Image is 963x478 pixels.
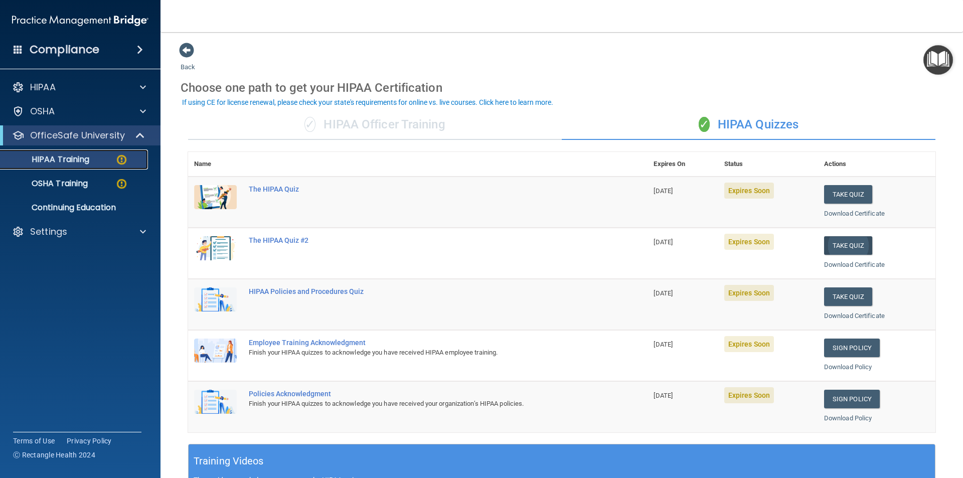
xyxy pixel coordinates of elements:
[824,363,872,371] a: Download Policy
[67,436,112,446] a: Privacy Policy
[824,287,872,306] button: Take Quiz
[654,341,673,348] span: [DATE]
[115,178,128,190] img: warning-circle.0cc9ac19.png
[30,81,56,93] p: HIPAA
[699,117,710,132] span: ✓
[182,99,553,106] div: If using CE for license renewal, please check your state's requirements for online vs. live cours...
[12,81,146,93] a: HIPAA
[12,105,146,117] a: OSHA
[654,238,673,246] span: [DATE]
[194,452,264,470] h5: Training Videos
[923,45,953,75] button: Open Resource Center
[12,129,145,141] a: OfficeSafe University
[13,450,95,460] span: Ⓒ Rectangle Health 2024
[13,436,55,446] a: Terms of Use
[724,183,774,199] span: Expires Soon
[818,152,935,177] th: Actions
[249,390,597,398] div: Policies Acknowledgment
[181,73,943,102] div: Choose one path to get your HIPAA Certification
[789,407,951,447] iframe: Drift Widget Chat Controller
[30,43,99,57] h4: Compliance
[654,187,673,195] span: [DATE]
[249,398,597,410] div: Finish your HIPAA quizzes to acknowledge you have received your organization’s HIPAA policies.
[12,11,148,31] img: PMB logo
[824,210,885,217] a: Download Certificate
[724,387,774,403] span: Expires Soon
[188,110,562,140] div: HIPAA Officer Training
[181,97,555,107] button: If using CE for license renewal, please check your state's requirements for online vs. live cours...
[181,51,195,71] a: Back
[30,129,125,141] p: OfficeSafe University
[824,339,880,357] a: Sign Policy
[7,203,143,213] p: Continuing Education
[30,226,67,238] p: Settings
[115,153,128,166] img: warning-circle.0cc9ac19.png
[718,152,818,177] th: Status
[824,261,885,268] a: Download Certificate
[648,152,718,177] th: Expires On
[824,185,872,204] button: Take Quiz
[7,154,89,165] p: HIPAA Training
[724,234,774,250] span: Expires Soon
[249,287,597,295] div: HIPAA Policies and Procedures Quiz
[824,236,872,255] button: Take Quiz
[824,390,880,408] a: Sign Policy
[30,105,55,117] p: OSHA
[249,339,597,347] div: Employee Training Acknowledgment
[249,347,597,359] div: Finish your HIPAA quizzes to acknowledge you have received HIPAA employee training.
[188,152,243,177] th: Name
[724,285,774,301] span: Expires Soon
[724,336,774,352] span: Expires Soon
[654,392,673,399] span: [DATE]
[249,236,597,244] div: The HIPAA Quiz #2
[304,117,315,132] span: ✓
[249,185,597,193] div: The HIPAA Quiz
[562,110,935,140] div: HIPAA Quizzes
[12,226,146,238] a: Settings
[824,312,885,320] a: Download Certificate
[7,179,88,189] p: OSHA Training
[654,289,673,297] span: [DATE]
